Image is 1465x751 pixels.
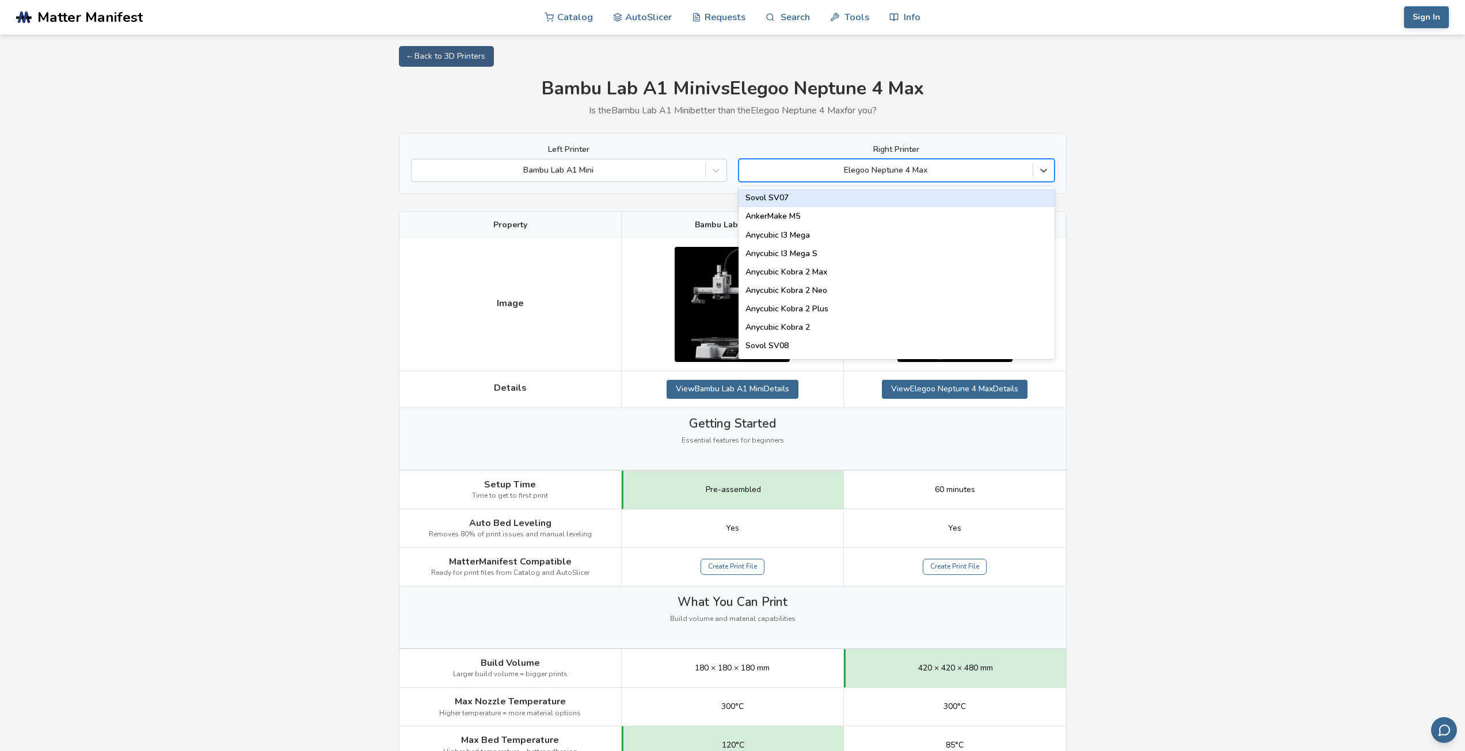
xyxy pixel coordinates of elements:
span: 85°C [946,741,964,750]
span: Higher temperature = more material options [439,710,581,718]
span: Build volume and material capabilities [670,615,796,623]
span: 120°C [722,741,744,750]
label: Left Printer [411,145,727,154]
span: 300°C [721,702,744,711]
div: Anycubic I3 Mega [739,226,1055,245]
img: Bambu Lab A1 Mini [675,247,790,362]
div: Anycubic Kobra 2 Neo [739,281,1055,300]
span: Ready for print files from Catalog and AutoSlicer [431,569,589,577]
span: What You Can Print [678,595,787,609]
div: Anycubic Kobra 2 Max [739,263,1055,281]
span: 420 × 420 × 480 mm [918,664,993,673]
a: ViewBambu Lab A1 MiniDetails [667,380,798,398]
span: Time to get to first print [472,492,548,500]
div: Anycubic Kobra 2 [739,318,1055,337]
span: Matter Manifest [37,9,143,25]
span: Pre-assembled [706,485,761,494]
span: Build Volume [481,658,540,668]
span: 180 × 180 × 180 mm [695,664,770,673]
div: AnkerMake M5 [739,207,1055,226]
h1: Bambu Lab A1 Mini vs Elegoo Neptune 4 Max [399,78,1067,100]
div: Anycubic I3 Mega S [739,245,1055,263]
a: Create Print File [701,559,764,575]
span: Getting Started [689,417,776,430]
span: Max Bed Temperature [461,735,559,745]
span: Yes [726,524,739,533]
input: Bambu Lab A1 Mini [417,166,420,175]
label: Right Printer [739,145,1055,154]
span: Image [497,298,524,308]
div: Anycubic Kobra 2 Plus [739,300,1055,318]
div: Sovol SV08 [739,337,1055,355]
span: Auto Bed Leveling [469,518,551,528]
span: Removes 80% of print issues and manual leveling [429,531,592,539]
a: ViewElegoo Neptune 4 MaxDetails [882,380,1028,398]
span: 60 minutes [935,485,975,494]
div: Creality Hi [739,355,1055,373]
span: Setup Time [484,479,536,490]
a: Create Print File [923,559,987,575]
button: Sign In [1404,6,1449,28]
span: Essential features for beginners [682,437,784,445]
span: Property [493,220,527,230]
span: 300°C [943,702,966,711]
p: Is the Bambu Lab A1 Mini better than the Elegoo Neptune 4 Max for you? [399,105,1067,116]
span: Larger build volume = bigger prints [453,670,568,678]
input: Elegoo Neptune 4 MaxSovol SV07AnkerMake M5Anycubic I3 MegaAnycubic I3 Mega SAnycubic Kobra 2 MaxA... [745,166,747,175]
span: Bambu Lab A1 Mini [695,220,770,230]
div: Sovol SV07 [739,189,1055,207]
span: Yes [948,524,961,533]
span: Max Nozzle Temperature [455,696,566,707]
a: ← Back to 3D Printers [399,46,494,67]
span: Details [494,383,527,393]
button: Send feedback via email [1431,717,1457,743]
span: MatterManifest Compatible [449,556,572,567]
